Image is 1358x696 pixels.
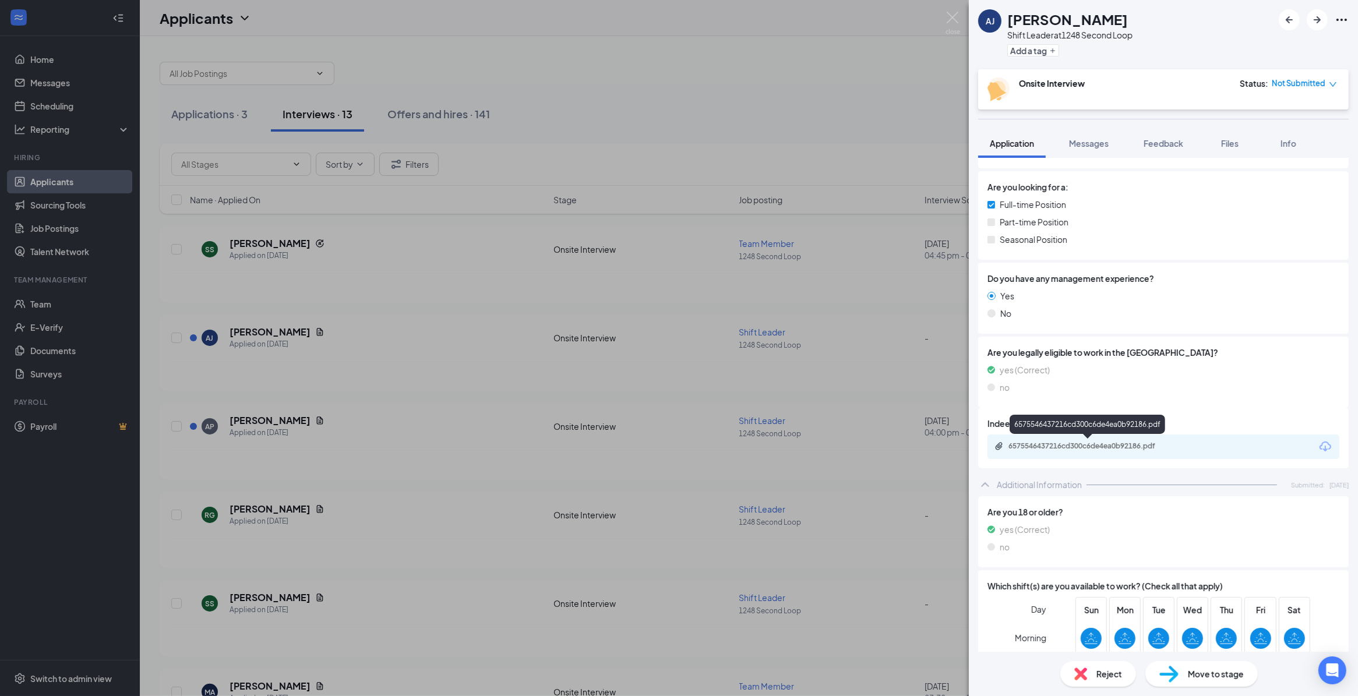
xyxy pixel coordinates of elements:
[1329,480,1349,490] span: [DATE]
[1008,441,1172,451] div: 6575546437216cd300c6de4ea0b92186.pdf
[1007,29,1133,41] div: Shift Leader at 1248 Second Loop
[1000,198,1066,211] span: Full-time Position
[1000,307,1011,320] span: No
[1000,381,1010,394] span: no
[1221,138,1239,149] span: Files
[1240,77,1268,89] div: Status :
[1318,656,1346,684] div: Open Intercom Messenger
[1310,13,1324,27] svg: ArrowRight
[1148,603,1169,616] span: Tue
[1144,138,1183,149] span: Feedback
[1031,603,1046,616] span: Day
[1114,603,1135,616] span: Mon
[987,181,1068,193] span: Are you looking for a:
[1279,9,1300,30] button: ArrowLeftNew
[1335,13,1349,27] svg: Ellipses
[1282,13,1296,27] svg: ArrowLeftNew
[1307,9,1328,30] button: ArrowRight
[1096,667,1122,680] span: Reject
[1318,440,1332,454] svg: Download
[994,441,1183,453] a: Paperclip6575546437216cd300c6de4ea0b92186.pdf
[1019,78,1085,89] b: Onsite Interview
[1000,289,1014,302] span: Yes
[1000,540,1010,553] span: no
[987,346,1339,359] span: Are you legally eligible to work in the [GEOGRAPHIC_DATA]?
[987,417,1049,430] span: Indeed Resume
[1182,603,1203,616] span: Wed
[1000,363,1050,376] span: yes (Correct)
[1007,44,1059,56] button: PlusAdd a tag
[987,272,1154,285] span: Do you have any management experience?
[1015,627,1046,648] span: Morning
[1272,77,1325,89] span: Not Submitted
[1010,415,1165,434] div: 6575546437216cd300c6de4ea0b92186.pdf
[1069,138,1109,149] span: Messages
[1081,603,1102,616] span: Sun
[978,478,992,492] svg: ChevronUp
[1284,603,1305,616] span: Sat
[994,441,1004,451] svg: Paperclip
[1049,47,1056,54] svg: Plus
[1000,215,1068,228] span: Part-time Position
[987,506,1063,518] span: Are you 18 or older?
[1329,80,1337,89] span: down
[997,479,1082,490] div: Additional Information
[1291,480,1325,490] span: Submitted:
[1007,9,1128,29] h1: [PERSON_NAME]
[1188,667,1244,680] span: Move to stage
[1000,233,1067,246] span: Seasonal Position
[1281,138,1296,149] span: Info
[1216,603,1237,616] span: Thu
[986,15,994,27] div: AJ
[1250,603,1271,616] span: Fri
[1000,523,1050,536] span: yes (Correct)
[990,138,1034,149] span: Application
[987,580,1223,592] span: Which shift(s) are you available to work? (Check all that apply)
